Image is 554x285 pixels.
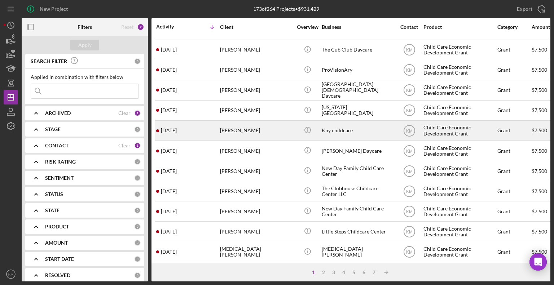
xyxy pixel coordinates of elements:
div: 2 [318,270,329,275]
div: Category [497,24,531,30]
div: Client [220,24,292,30]
div: [PERSON_NAME] [220,81,292,100]
div: 0 [134,159,141,165]
time: 2025-08-19 18:43 [161,47,177,53]
div: Clear [118,143,131,148]
div: 6 [359,270,369,275]
div: [PERSON_NAME] [220,202,292,221]
div: [PERSON_NAME] [220,40,292,59]
div: 0 [134,256,141,262]
div: Grant [497,161,531,181]
div: [PERSON_NAME] [220,101,292,120]
div: [MEDICAL_DATA][PERSON_NAME] [220,242,292,262]
div: 1 [134,110,141,116]
b: STAGE [45,126,61,132]
text: KM [406,128,413,133]
text: KM [406,88,413,93]
div: 4 [339,270,349,275]
text: KM [8,272,13,276]
div: Little Steps Childcare Center [322,222,394,241]
div: [US_STATE][GEOGRAPHIC_DATA] [322,101,394,120]
time: 2025-07-17 00:07 [161,249,177,255]
div: New Project [40,2,68,16]
div: Grant [497,61,531,80]
div: Child Care Economic Development Grant [423,263,496,282]
div: 0 [134,175,141,181]
div: Activity [156,24,188,30]
text: KM [406,48,413,53]
div: Export [517,2,532,16]
div: Grant [497,182,531,201]
b: STATE [45,208,60,213]
button: New Project [22,2,75,16]
div: Grant [497,81,531,100]
div: [GEOGRAPHIC_DATA][DEMOGRAPHIC_DATA] Daycare [322,81,394,100]
div: Grant [497,202,531,221]
div: 173 of 264 Projects • $931,429 [253,6,319,12]
div: Grant [497,121,531,140]
time: 2025-07-17 03:45 [161,148,177,154]
div: [PERSON_NAME] [220,263,292,282]
div: Child Care Economic Development Grant [423,242,496,262]
button: Export [510,2,550,16]
div: 0 [134,191,141,197]
button: KM [4,267,18,281]
b: PRODUCT [45,224,69,230]
div: [PERSON_NAME] [220,182,292,201]
div: Grant [497,263,531,282]
div: Child Care Economic Development Grant [423,81,496,100]
b: CONTACT [45,143,69,148]
div: Kny childcare [322,121,394,140]
div: ProVisionAry [322,61,394,80]
button: Apply [70,40,99,50]
div: Open Intercom Messenger [529,253,547,271]
div: [PERSON_NAME] [220,141,292,160]
div: 7 [369,270,379,275]
div: Child Care Economic Development Grant [423,161,496,181]
div: Child Care Economic Development Grant [423,202,496,221]
time: 2025-08-18 16:19 [161,67,177,73]
time: 2025-07-17 00:53 [161,229,177,235]
div: The Clubhouse Childcare Center LLC [322,182,394,201]
div: Apply [78,40,92,50]
b: AMOUNT [45,240,68,246]
text: KM [406,148,413,153]
time: 2025-07-17 04:29 [161,107,177,113]
div: 1 [308,270,318,275]
b: Filters [78,24,92,30]
div: Child Care Economic Development Grant [423,222,496,241]
time: 2025-07-17 03:58 [161,128,177,133]
div: 0 [134,272,141,279]
time: 2025-07-17 02:37 [161,188,177,194]
div: 5 [349,270,359,275]
div: Child Care Economic Development Grant [423,61,496,80]
div: New Day Family Child Care Center [322,202,394,221]
time: 2025-07-17 04:58 [161,87,177,93]
div: [PERSON_NAME] [220,222,292,241]
div: Grant [497,222,531,241]
div: 3 [329,270,339,275]
time: 2025-07-17 01:37 [161,209,177,214]
div: Grant [497,242,531,262]
b: START DATE [45,256,74,262]
b: RESOLVED [45,272,70,278]
div: The Cub Club Daycare [322,40,394,59]
b: STATUS [45,191,63,197]
b: SENTIMENT [45,175,74,181]
time: 2025-07-17 02:44 [161,168,177,174]
text: KM [406,108,413,113]
b: ARCHIVED [45,110,71,116]
div: Child Care Economic Development Grant [423,40,496,59]
div: Clear [118,110,131,116]
div: Product [423,24,496,30]
b: SEARCH FILTER [31,58,67,64]
text: KM [406,209,413,214]
div: [PERSON_NAME] [220,121,292,140]
text: KM [406,189,413,194]
div: Child Care Economic Development Grant [423,101,496,120]
div: 0 [134,223,141,230]
div: [PERSON_NAME] [220,61,292,80]
text: KM [406,169,413,174]
div: Child Care Economic Development Grant [423,182,496,201]
div: 1 [134,142,141,149]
